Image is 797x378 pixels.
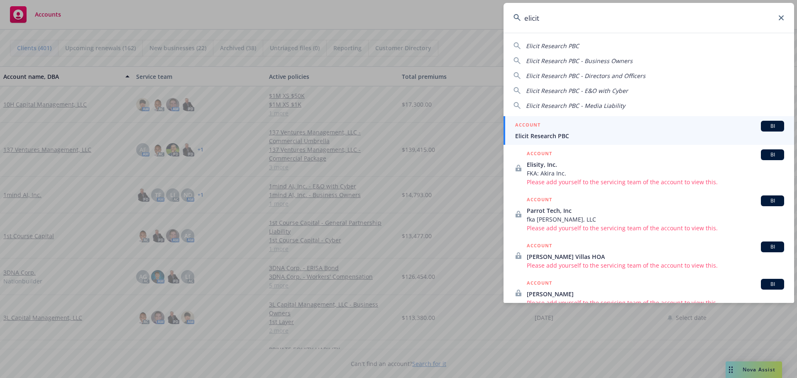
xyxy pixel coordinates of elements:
[526,87,628,95] span: Elicit Research PBC - E&O with Cyber
[527,279,552,289] h5: ACCOUNT
[526,57,633,65] span: Elicit Research PBC - Business Owners
[527,215,784,224] span: fka [PERSON_NAME], LLC
[764,122,781,130] span: BI
[764,243,781,251] span: BI
[527,178,784,186] span: Please add yourself to the servicing team of the account to view this.
[527,160,784,169] span: Elisity, Inc.
[764,151,781,159] span: BI
[764,197,781,205] span: BI
[504,274,794,312] a: ACCOUNTBI[PERSON_NAME]Please add yourself to the servicing team of the account to view this.
[527,224,784,232] span: Please add yourself to the servicing team of the account to view this.
[527,195,552,205] h5: ACCOUNT
[504,145,794,191] a: ACCOUNTBIElisity, Inc.FKA: Akira Inc.Please add yourself to the servicing team of the account to ...
[527,261,784,270] span: Please add yourself to the servicing team of the account to view this.
[504,191,794,237] a: ACCOUNTBIParrot Tech, Incfka [PERSON_NAME], LLCPlease add yourself to the servicing team of the a...
[504,116,794,145] a: ACCOUNTBIElicit Research PBC
[526,42,579,50] span: Elicit Research PBC
[527,290,784,298] span: [PERSON_NAME]
[526,102,625,110] span: Elicit Research PBC - Media Liability
[527,298,784,307] span: Please add yourself to the servicing team of the account to view this.
[527,252,784,261] span: [PERSON_NAME] Villas HOA
[504,237,794,274] a: ACCOUNTBI[PERSON_NAME] Villas HOAPlease add yourself to the servicing team of the account to view...
[527,149,552,159] h5: ACCOUNT
[764,280,781,288] span: BI
[527,206,784,215] span: Parrot Tech, Inc
[515,132,784,140] span: Elicit Research PBC
[526,72,645,80] span: Elicit Research PBC - Directors and Officers
[527,169,784,178] span: FKA: Akira Inc.
[527,241,552,251] h5: ACCOUNT
[504,3,794,33] input: Search...
[515,121,540,131] h5: ACCOUNT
